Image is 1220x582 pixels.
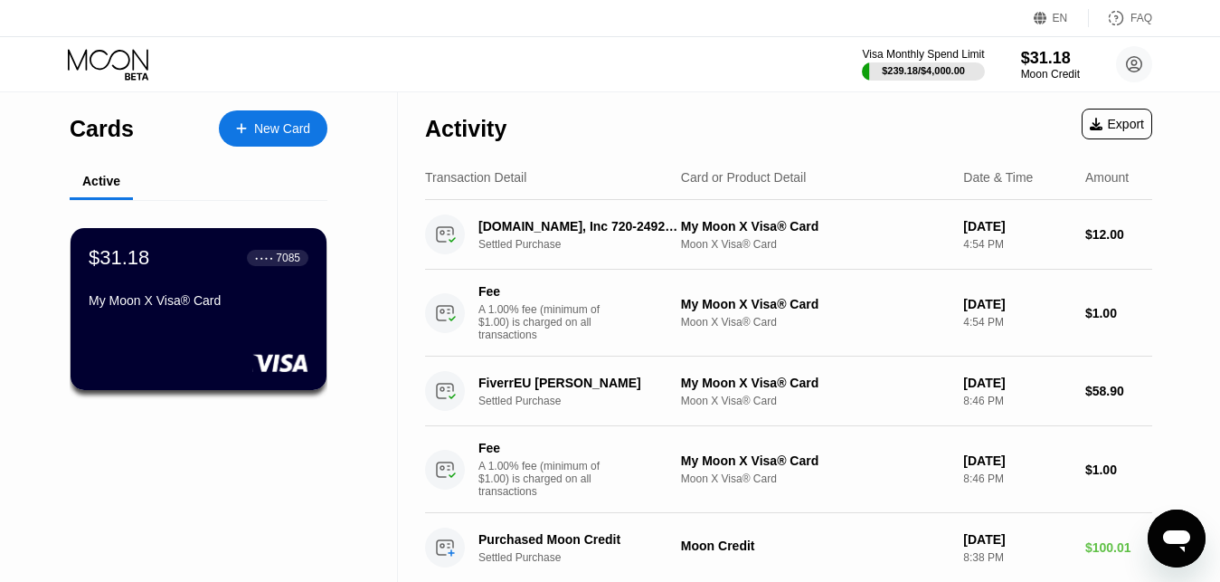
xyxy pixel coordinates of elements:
div: Transaction Detail [425,170,526,185]
div: $100.01 [1085,540,1152,555]
div: [DATE] [963,453,1071,468]
div: $31.18Moon Credit [1021,49,1080,81]
div: FAQ [1089,9,1152,27]
div: FAQ [1130,12,1152,24]
div: FeeA 1.00% fee (minimum of $1.00) is charged on all transactionsMy Moon X Visa® CardMoon X Visa® ... [425,270,1152,357]
div: Fee [478,441,605,455]
div: 8:46 PM [963,472,1071,485]
div: Moon Credit [681,539,949,553]
div: $239.18 / $4,000.00 [882,65,965,76]
div: 8:46 PM [963,395,1071,407]
div: 4:54 PM [963,316,1071,329]
div: 4:54 PM [963,238,1071,251]
div: Visa Monthly Spend Limit [862,48,984,61]
div: Moon X Visa® Card [681,472,949,485]
div: My Moon X Visa® Card [681,219,949,234]
div: My Moon X Visa® Card [89,293,308,308]
div: FiverrEU [PERSON_NAME]Settled PurchaseMy Moon X Visa® CardMoon X Visa® Card[DATE]8:46 PM$58.90 [425,357,1152,426]
div: Export [1082,109,1152,139]
div: Export [1090,117,1144,131]
div: A 1.00% fee (minimum of $1.00) is charged on all transactions [478,303,614,341]
iframe: Button to launch messaging window [1148,510,1206,568]
div: Settled Purchase [478,551,695,564]
div: Moon X Visa® Card [681,316,949,329]
div: $31.18 [89,246,149,270]
div: $1.00 [1085,463,1152,477]
div: My Moon X Visa® Card [681,453,949,468]
div: Moon X Visa® Card [681,395,949,407]
div: [DATE] [963,376,1071,390]
div: [DOMAIN_NAME], Inc 720-2492374 USSettled PurchaseMy Moon X Visa® CardMoon X Visa® Card[DATE]4:54 ... [425,200,1152,270]
div: Date & Time [963,170,1033,185]
div: Moon Credit [1021,68,1080,81]
div: [DATE] [963,532,1071,547]
div: Fee [478,284,605,299]
div: Visa Monthly Spend Limit$239.18/$4,000.00 [862,48,984,81]
div: Active [82,174,120,188]
div: Settled Purchase [478,238,695,251]
div: Amount [1085,170,1129,185]
div: New Card [254,121,310,137]
div: Purchased Moon Credit [478,532,680,547]
div: New Card [219,110,327,147]
div: Card or Product Detail [681,170,807,185]
div: 7085 [276,252,300,264]
div: FeeA 1.00% fee (minimum of $1.00) is charged on all transactionsMy Moon X Visa® CardMoon X Visa® ... [425,426,1152,513]
div: $1.00 [1085,306,1152,320]
div: $31.18 [1021,49,1080,68]
div: Moon X Visa® Card [681,238,949,251]
div: $58.90 [1085,384,1152,398]
div: FiverrEU [PERSON_NAME] [478,376,680,390]
div: Settled Purchase [478,395,695,407]
div: EN [1053,12,1068,24]
div: $12.00 [1085,227,1152,242]
div: EN [1034,9,1089,27]
div: Cards [70,116,134,142]
div: My Moon X Visa® Card [681,376,949,390]
div: Activity [425,116,506,142]
div: [DATE] [963,297,1071,311]
div: [DOMAIN_NAME], Inc 720-2492374 US [478,219,680,234]
div: ● ● ● ● [255,255,273,261]
div: 8:38 PM [963,551,1071,564]
div: My Moon X Visa® Card [681,297,949,311]
div: $31.18● ● ● ●7085My Moon X Visa® Card [71,228,326,390]
div: A 1.00% fee (minimum of $1.00) is charged on all transactions [478,460,614,498]
div: [DATE] [963,219,1071,234]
